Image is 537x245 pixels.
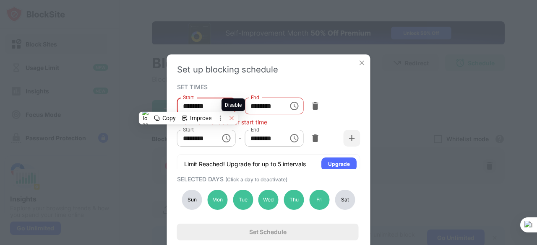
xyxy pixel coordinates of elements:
[286,130,302,147] button: Choose time, selected time is 4:00 PM
[233,190,253,210] div: Tue
[250,126,259,133] label: End
[184,160,306,168] div: Limit Reached! Upgrade for up to 5 intervals
[250,94,259,101] label: End
[218,98,235,114] button: Choose time, selected time is 8:00 AM
[183,94,194,101] label: Start
[258,190,279,210] div: Wed
[183,126,194,133] label: Start
[177,64,360,75] div: Set up blocking schedule
[358,59,366,67] img: x-button.svg
[177,83,358,90] div: SET TIMES
[239,134,241,143] div: -
[177,175,358,183] div: SELECTED DAYS
[335,190,355,210] div: Sat
[218,130,235,147] button: Choose time, selected time is 8:00 AM
[284,190,304,210] div: Thu
[207,190,227,210] div: Mon
[286,98,302,114] button: Choose time, selected time is 7:00 AM
[249,229,287,235] div: Set Schedule
[310,190,330,210] div: Fri
[182,190,202,210] div: Sun
[177,119,360,126] div: End time must be after start time
[328,160,350,168] div: Upgrade
[225,176,287,183] span: (Click a day to deactivate)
